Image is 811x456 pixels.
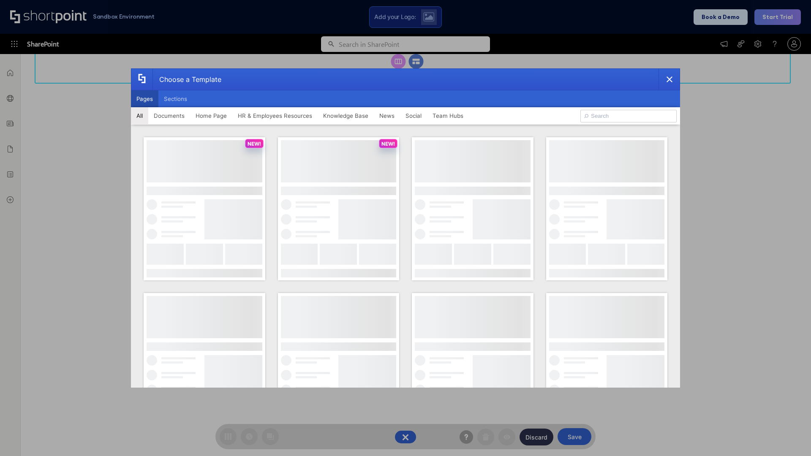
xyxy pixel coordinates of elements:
iframe: Chat Widget [769,415,811,456]
button: HR & Employees Resources [232,107,318,124]
button: All [131,107,148,124]
button: Sections [158,90,193,107]
button: Knowledge Base [318,107,374,124]
button: News [374,107,400,124]
button: Documents [148,107,190,124]
p: NEW! [248,141,261,147]
button: Pages [131,90,158,107]
button: Home Page [190,107,232,124]
button: Team Hubs [427,107,469,124]
p: NEW! [381,141,395,147]
div: template selector [131,68,680,388]
div: Choose a Template [152,69,221,90]
button: Social [400,107,427,124]
input: Search [580,110,677,122]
